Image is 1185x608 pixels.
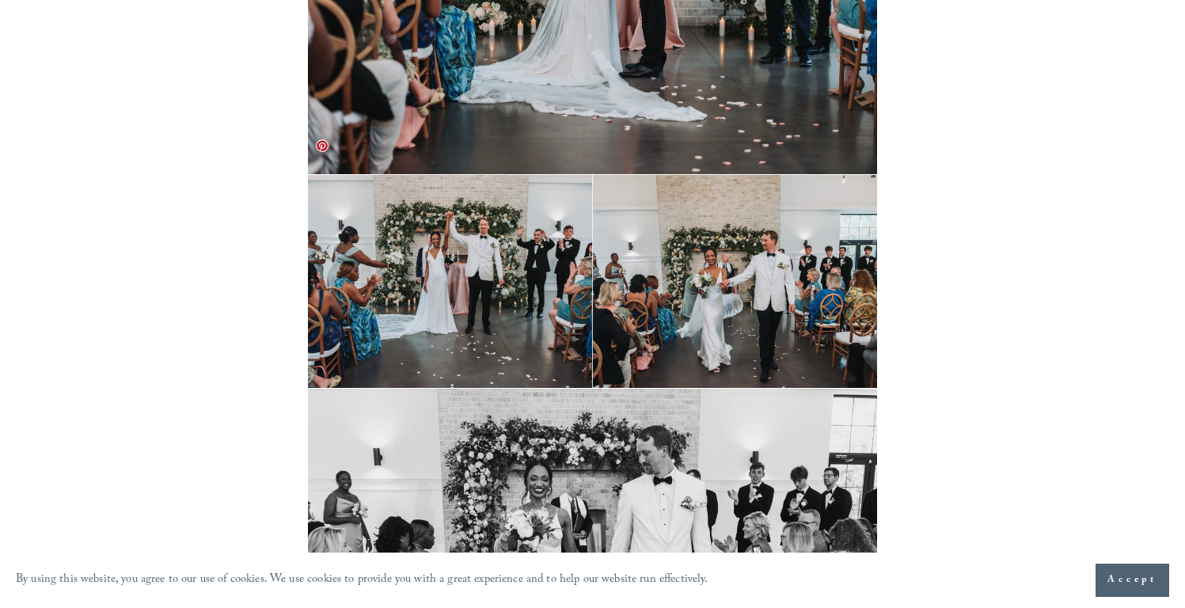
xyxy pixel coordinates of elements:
[316,139,329,152] a: Pin it!
[1107,572,1157,588] span: Accept
[1096,564,1169,597] button: Accept
[308,175,877,388] img: 040_maxwellraleighwedding-(57 of 141)_maxwellraleighwedding-(56 of 141)_The Maxwell Raleigh Indoo...
[16,569,708,592] p: By using this website, you agree to our use of cookies. We use cookies to provide you with a grea...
